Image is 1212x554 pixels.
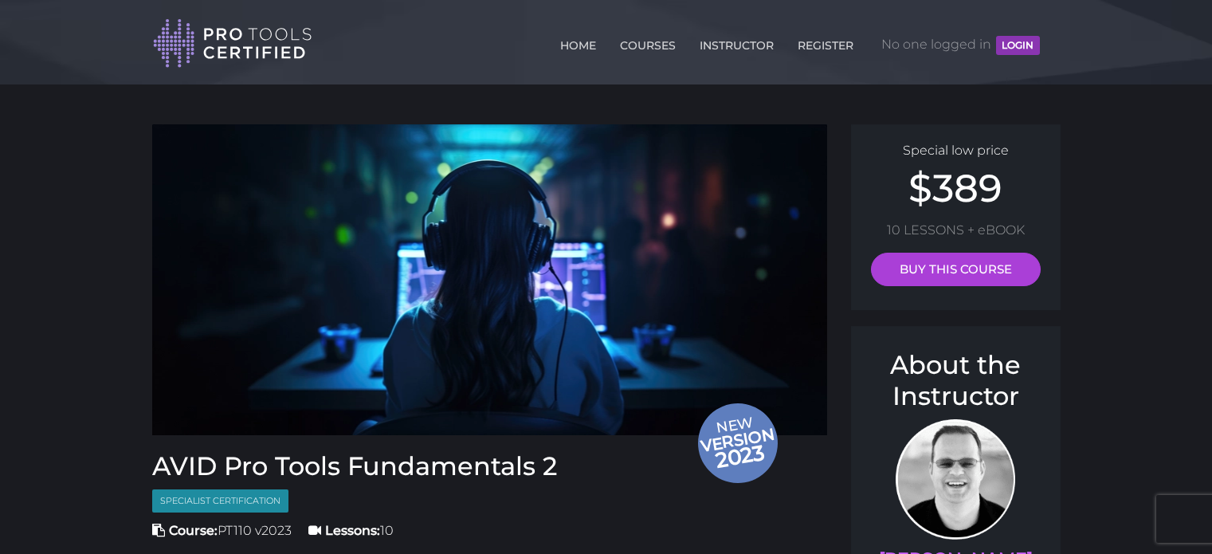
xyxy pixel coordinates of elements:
[903,143,1009,158] span: Special low price
[169,523,218,538] strong: Course:
[996,36,1039,55] button: LOGIN
[153,18,312,69] img: Pro Tools Certified Logo
[896,419,1015,540] img: Prof. Scott
[308,523,394,538] span: 10
[871,253,1041,286] a: BUY THIS COURSE
[867,169,1045,207] h2: $389
[794,29,857,55] a: REGISTER
[152,489,288,513] span: Specialist Certification
[881,21,1039,69] span: No one logged in
[697,413,782,475] span: New
[867,220,1045,241] p: 10 LESSONS + eBOOK
[152,523,292,538] span: PT110 v2023
[152,451,828,481] h3: AVID Pro Tools Fundamentals 2
[616,29,680,55] a: COURSES
[556,29,600,55] a: HOME
[152,124,828,435] img: Fundamentals 2 Course
[867,350,1045,411] h3: About the Instructor
[696,29,778,55] a: INSTRUCTOR
[698,437,781,476] span: 2023
[697,429,777,450] span: version
[325,523,380,538] strong: Lessons:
